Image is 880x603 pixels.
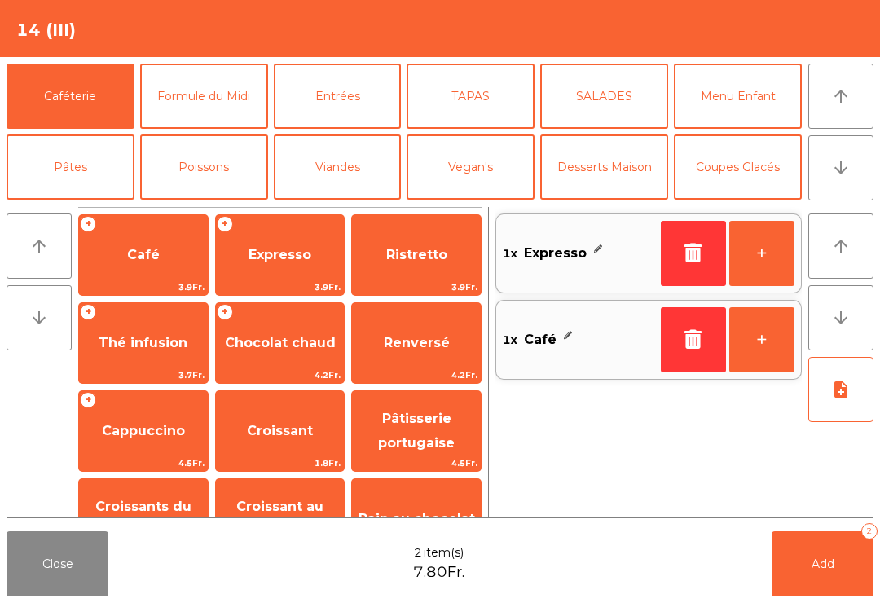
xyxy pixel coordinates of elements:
span: + [80,304,96,320]
span: Cappuccino [102,423,185,438]
span: Thé infusion [99,335,187,350]
span: Café [127,247,160,262]
button: arrow_downward [808,135,873,200]
span: Café [524,328,557,352]
span: 4.5Fr. [352,456,481,471]
span: 3.9Fr. [79,279,208,295]
button: Pâtes [7,134,134,200]
span: 4.2Fr. [352,368,481,383]
button: arrow_downward [7,285,72,350]
span: + [217,216,233,232]
button: + [729,221,794,286]
button: Desserts Maison [540,134,668,200]
span: Ristretto [386,247,447,262]
span: 1.8Fr. [216,456,345,471]
i: arrow_upward [29,236,49,256]
span: + [217,304,233,320]
button: Add2 [772,531,873,596]
button: Caféterie [7,64,134,129]
span: 3.9Fr. [352,279,481,295]
i: note_add [831,380,851,399]
span: Renversé [384,335,450,350]
span: Chocolat chaud [225,335,336,350]
i: arrow_upward [831,236,851,256]
i: arrow_upward [831,86,851,106]
span: 1x [503,328,517,352]
div: 2 [861,523,878,539]
span: + [80,392,96,408]
span: Croissant [247,423,313,438]
span: Expresso [524,241,587,266]
span: + [80,216,96,232]
span: 3.9Fr. [216,279,345,295]
span: 7.80Fr. [413,561,464,583]
span: Croissant au chocolat pt [236,499,323,539]
button: TAPAS [407,64,535,129]
button: arrow_upward [7,213,72,279]
h4: 14 (III) [16,18,76,42]
button: arrow_upward [808,64,873,129]
span: Expresso [249,247,311,262]
i: arrow_downward [29,308,49,328]
button: Close [7,531,108,596]
button: Formule du Midi [140,64,268,129]
span: 4.2Fr. [216,368,345,383]
button: arrow_downward [808,285,873,350]
button: Entrées [274,64,402,129]
span: Croissants du Porto [95,499,191,539]
i: arrow_downward [831,158,851,178]
span: 4.5Fr. [79,456,208,471]
button: + [729,307,794,372]
button: Poissons [140,134,268,200]
span: Add [812,557,834,571]
span: 1x [503,241,517,266]
button: Vegan's [407,134,535,200]
button: SALADES [540,64,668,129]
button: Menu Enfant [674,64,802,129]
span: Pâtisserie portugaise [378,411,455,451]
button: Viandes [274,134,402,200]
button: arrow_upward [808,213,873,279]
i: arrow_downward [831,308,851,328]
button: note_add [808,357,873,422]
span: item(s) [424,544,464,561]
span: 2 [414,544,422,561]
button: Coupes Glacés [674,134,802,200]
span: 3.7Fr. [79,368,208,383]
span: Pain au chocolat [359,511,475,526]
